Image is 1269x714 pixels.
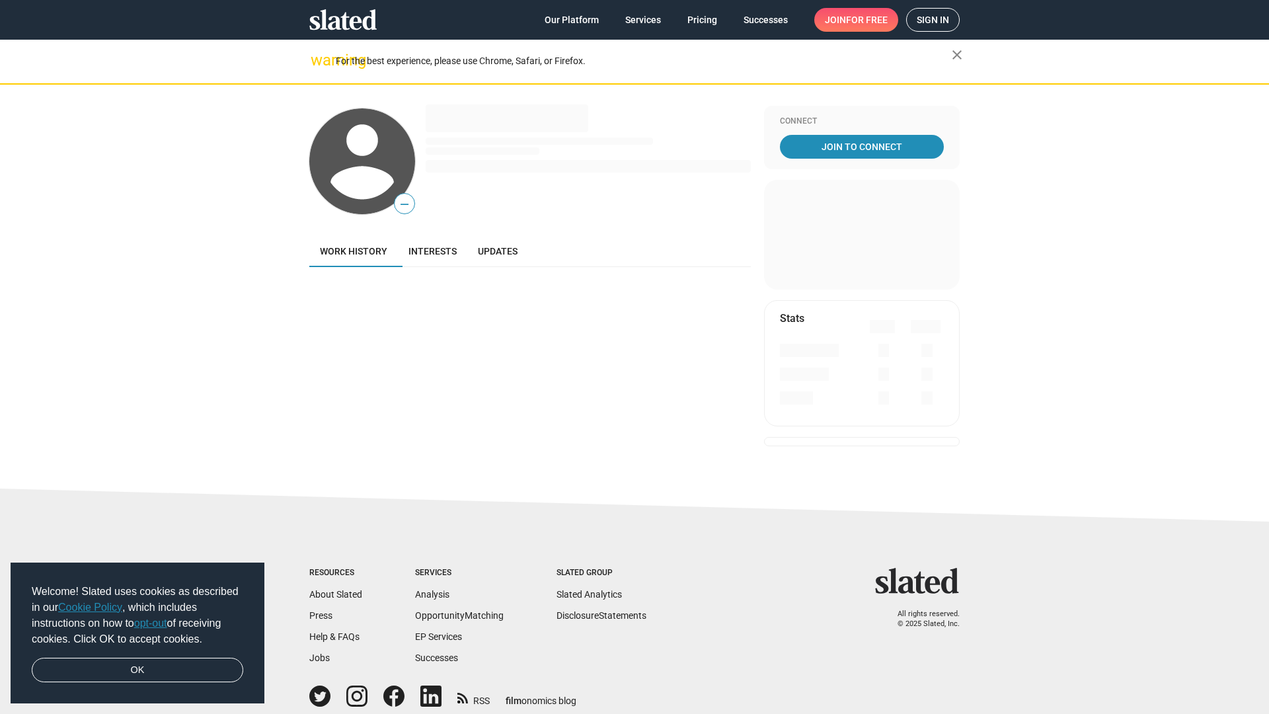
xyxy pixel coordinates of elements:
[134,617,167,629] a: opt-out
[309,235,398,267] a: Work history
[32,658,243,683] a: dismiss cookie message
[320,246,387,257] span: Work history
[557,610,646,621] a: DisclosureStatements
[309,631,360,642] a: Help & FAQs
[415,610,504,621] a: OpportunityMatching
[58,602,122,613] a: Cookie Policy
[415,589,449,600] a: Analysis
[780,311,804,325] mat-card-title: Stats
[336,52,952,70] div: For the best experience, please use Chrome, Safari, or Firefox.
[415,631,462,642] a: EP Services
[415,653,458,663] a: Successes
[309,610,332,621] a: Press
[625,8,661,32] span: Services
[557,589,622,600] a: Slated Analytics
[467,235,528,267] a: Updates
[311,52,327,68] mat-icon: warning
[615,8,672,32] a: Services
[395,196,414,213] span: —
[534,8,609,32] a: Our Platform
[408,246,457,257] span: Interests
[506,684,576,707] a: filmonomics blog
[32,584,243,647] span: Welcome! Slated uses cookies as described in our , which includes instructions on how to of recei...
[917,9,949,31] span: Sign in
[780,135,944,159] a: Join To Connect
[846,8,888,32] span: for free
[309,653,330,663] a: Jobs
[744,8,788,32] span: Successes
[545,8,599,32] span: Our Platform
[309,589,362,600] a: About Slated
[398,235,467,267] a: Interests
[884,610,960,629] p: All rights reserved. © 2025 Slated, Inc.
[733,8,798,32] a: Successes
[11,563,264,704] div: cookieconsent
[557,568,646,578] div: Slated Group
[780,116,944,127] div: Connect
[906,8,960,32] a: Sign in
[457,687,490,707] a: RSS
[687,8,717,32] span: Pricing
[478,246,518,257] span: Updates
[783,135,941,159] span: Join To Connect
[814,8,898,32] a: Joinfor free
[309,568,362,578] div: Resources
[415,568,504,578] div: Services
[949,47,965,63] mat-icon: close
[677,8,728,32] a: Pricing
[506,695,521,706] span: film
[825,8,888,32] span: Join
